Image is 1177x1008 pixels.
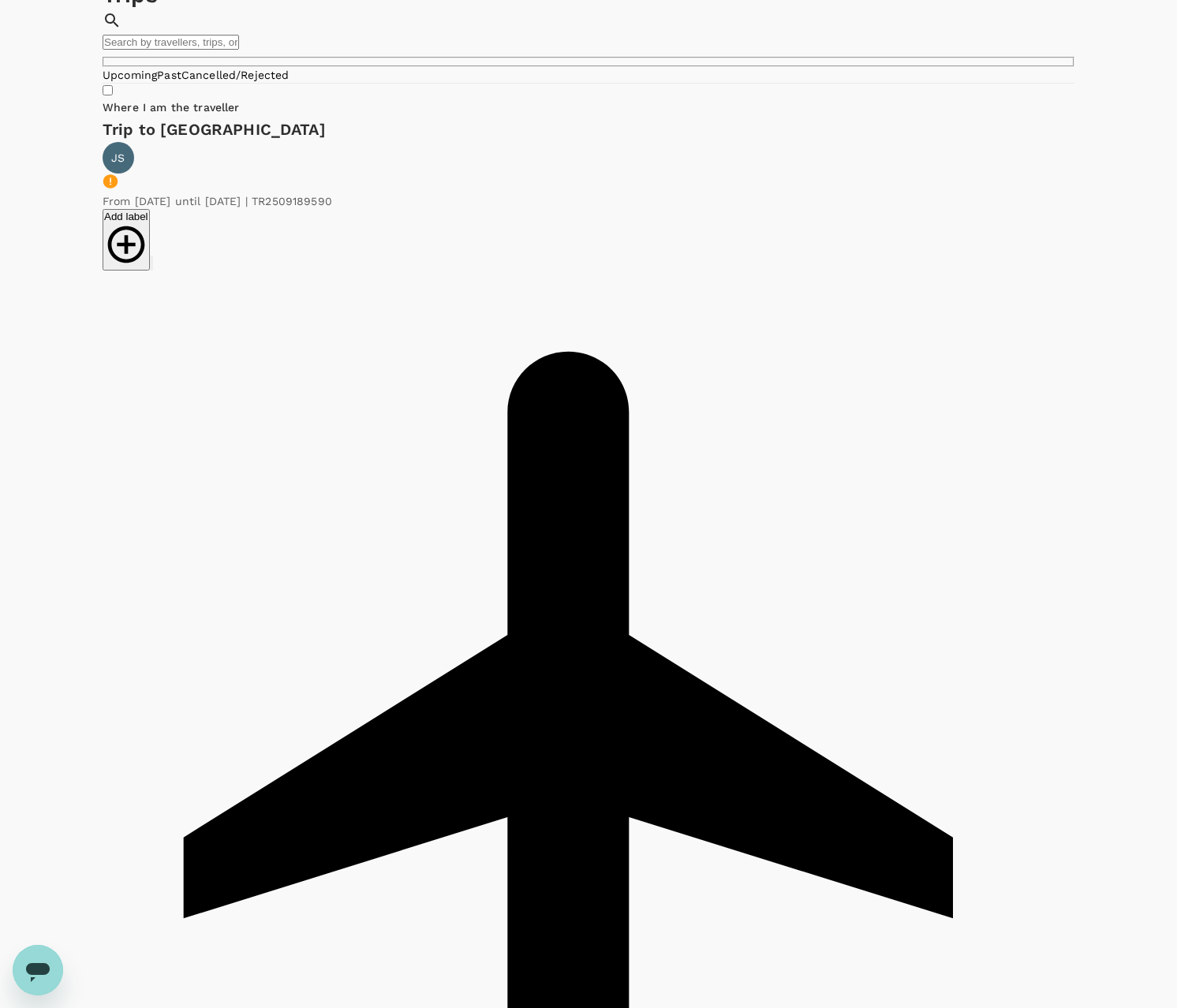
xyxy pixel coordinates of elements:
[103,35,239,50] input: Search by travellers, trips, or destination, label, team
[245,195,248,207] span: |
[181,69,290,81] a: Cancelled/Rejected
[103,69,157,81] a: Upcoming
[103,117,1074,142] h6: Trip to [GEOGRAPHIC_DATA]
[111,150,125,166] p: JS
[103,193,332,209] p: From [DATE] until [DATE] TR2509189590
[157,69,181,81] a: Past
[103,209,150,271] button: Add label
[13,945,63,995] iframe: メッセージングウィンドウを開くボタン
[103,99,1074,117] h6: Where I am the traveller
[103,85,113,95] input: Where I am the traveller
